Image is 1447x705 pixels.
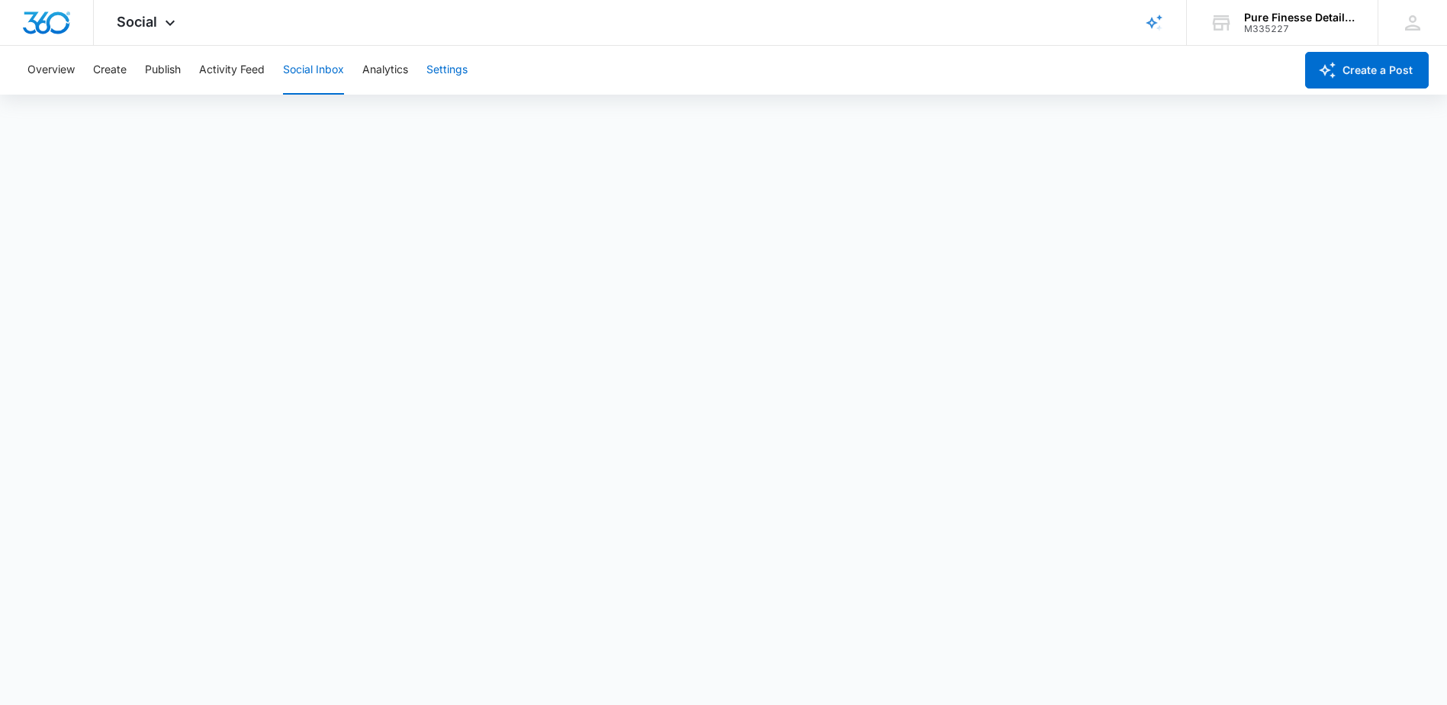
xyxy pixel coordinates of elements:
[426,46,468,95] button: Settings
[1305,52,1429,89] button: Create a Post
[1244,11,1355,24] div: account name
[93,46,127,95] button: Create
[145,46,181,95] button: Publish
[1244,24,1355,34] div: account id
[283,46,344,95] button: Social Inbox
[362,46,408,95] button: Analytics
[199,46,265,95] button: Activity Feed
[117,14,157,30] span: Social
[27,46,75,95] button: Overview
